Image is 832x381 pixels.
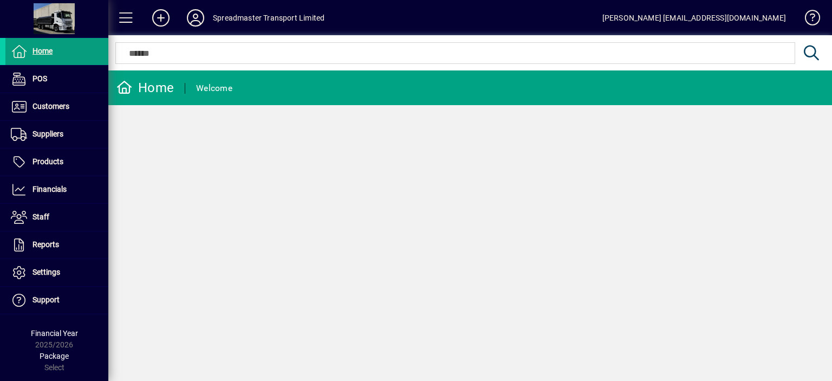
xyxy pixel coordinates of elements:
a: Products [5,148,108,176]
span: Customers [32,102,69,111]
span: Settings [32,268,60,276]
span: Financials [32,185,67,193]
a: Knowledge Base [797,2,818,37]
a: Customers [5,93,108,120]
a: Suppliers [5,121,108,148]
span: Suppliers [32,130,63,138]
span: Financial Year [31,329,78,338]
a: Reports [5,231,108,259]
a: Settings [5,259,108,286]
span: Products [32,157,63,166]
div: Home [116,79,174,96]
div: [PERSON_NAME] [EMAIL_ADDRESS][DOMAIN_NAME] [602,9,786,27]
span: Reports [32,240,59,249]
span: Support [32,295,60,304]
span: Staff [32,212,49,221]
div: Welcome [196,80,232,97]
a: Financials [5,176,108,203]
a: Staff [5,204,108,231]
button: Add [144,8,178,28]
div: Spreadmaster Transport Limited [213,9,324,27]
span: Home [32,47,53,55]
a: Support [5,287,108,314]
a: POS [5,66,108,93]
button: Profile [178,8,213,28]
span: POS [32,74,47,83]
span: Package [40,352,69,360]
